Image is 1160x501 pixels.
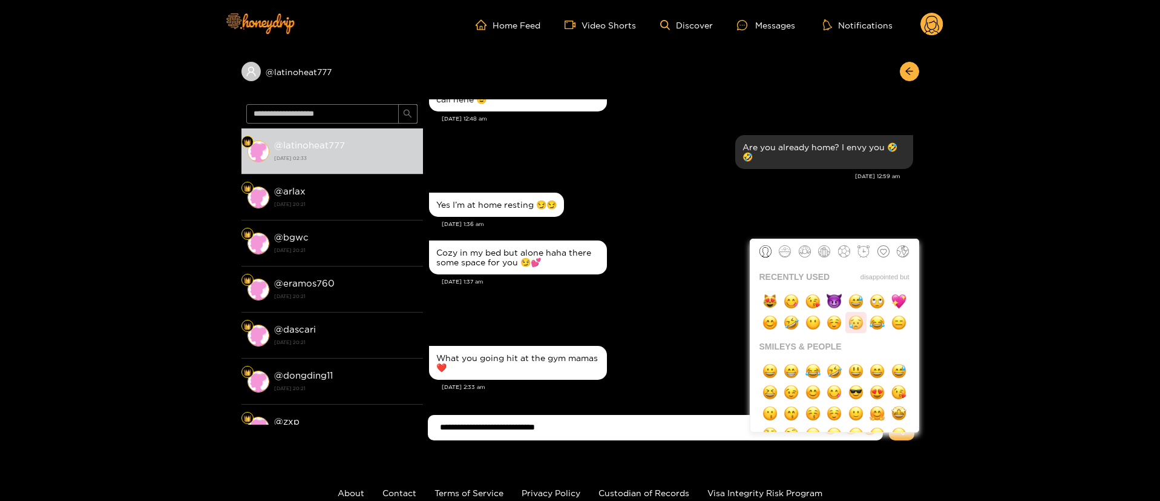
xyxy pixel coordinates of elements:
[891,315,906,330] img: 1f611.png
[274,199,417,210] strong: [DATE] 20:21
[819,19,896,31] button: Notifications
[429,241,607,274] div: Aug. 20, 1:37 am
[598,488,689,497] a: Custodian of Records
[805,315,821,330] img: 1f636.png
[742,142,906,162] div: Are you already home? I envy you 🤣🤣
[784,406,799,421] img: 1f619.png
[827,385,842,400] img: 1f60b.png
[434,488,503,497] a: Terms of Service
[274,324,316,334] strong: @ dascari
[891,385,906,400] img: 1f618.png
[891,294,906,309] img: 1f496.png
[827,427,842,442] img: 1f611.png
[870,363,885,379] img: 1f604.png
[784,315,799,330] img: 1f923.png
[762,363,778,379] img: 1f600.png
[274,291,417,302] strong: [DATE] 20:21
[784,427,799,442] img: 1f928.png
[784,294,799,309] img: 1f60b.png
[403,109,412,119] span: search
[476,19,540,30] a: Home Feed
[244,277,251,284] img: Fan Level
[338,488,364,497] a: About
[762,385,778,400] img: 1f606.png
[827,315,842,330] img: 263a-fe0f.png
[241,62,423,81] div: @latinoheat777
[870,315,885,330] img: 1f602.png
[398,104,418,124] button: search
[737,18,795,32] div: Messages
[848,406,863,421] img: 1f642.png
[827,363,842,379] img: 1f923.png
[436,353,600,373] div: What you going hit at the gym mamas ❤️
[429,325,900,334] div: [DATE] 1:52 am
[848,427,863,442] img: 1f636.png
[274,186,306,196] strong: @ arlax
[274,278,335,288] strong: @ eramos760
[905,67,914,77] span: arrow-left
[870,385,885,400] img: 1f60d.png
[436,248,600,267] div: Cozy in my bed but alone haha there some space for you 😏💕
[870,406,885,421] img: 1f917.png
[274,370,333,380] strong: @ dongding11
[870,427,885,442] img: 1f644.png
[848,363,863,379] img: 1f603.png
[274,232,309,242] strong: @ bgwc
[891,406,906,421] img: 1f929.png
[429,346,607,380] div: Aug. 20, 2:33 am
[565,19,636,30] a: Video Shorts
[442,277,913,286] div: [DATE] 1:37 am
[274,140,345,150] strong: @ latinoheat777
[827,406,842,421] img: 263a-fe0f.png
[442,383,913,391] div: [DATE] 2:33 am
[429,172,900,181] div: [DATE] 12:59 am
[429,193,564,217] div: Aug. 20, 1:36 am
[805,363,821,379] img: 1f602.png
[442,220,913,228] div: [DATE] 1:36 am
[762,315,778,330] img: 1f60a.png
[805,294,821,309] img: 1f618.png
[274,337,417,348] strong: [DATE] 20:21
[244,139,251,146] img: Fan Level
[244,415,251,422] img: Fan Level
[827,294,842,309] img: 1f608.png
[382,488,416,497] a: Contact
[660,20,713,30] a: Discover
[848,294,863,309] img: 1f605.png
[274,416,300,426] strong: @ zxp
[436,200,557,210] div: Yes I’m at home resting 😏😏
[762,406,778,421] img: 1f617.png
[784,385,799,400] img: 1f609.png
[247,371,269,393] img: conversation
[900,62,919,81] button: arrow-left
[244,231,251,238] img: Fan Level
[247,187,269,208] img: conversation
[274,383,417,394] strong: [DATE] 20:21
[891,427,906,442] img: 1f60f.png
[891,363,906,379] img: 1f605.png
[565,19,582,30] span: video-camera
[244,369,251,376] img: Fan Level
[247,325,269,347] img: conversation
[476,19,493,30] span: home
[870,294,885,309] img: 1f644.png
[762,294,778,309] img: 1f63b.png
[805,427,821,442] img: 1f610.png
[522,488,580,497] a: Privacy Policy
[442,114,913,123] div: [DATE] 12:48 am
[244,185,251,192] img: Fan Level
[848,315,863,330] img: 1f625.png
[762,427,778,442] img: 1f914.png
[784,363,799,379] img: 1f601.png
[247,141,269,162] img: conversation
[244,323,251,330] img: Fan Level
[247,279,269,300] img: conversation
[247,417,269,439] img: conversation
[805,406,821,421] img: 1f61a.png
[735,135,913,169] div: Aug. 20, 12:59 am
[247,233,269,254] img: conversation
[805,385,821,400] img: 1f60a.png
[246,66,257,77] span: user
[274,153,417,164] strong: [DATE] 02:33
[848,385,863,400] img: 1f60e.png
